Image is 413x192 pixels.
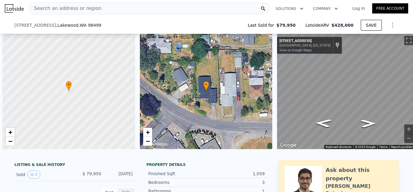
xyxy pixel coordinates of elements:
[248,22,276,28] span: Last Sold for
[83,171,101,176] span: $ 79,950
[28,171,40,178] button: View historical data
[308,3,343,14] button: Company
[279,43,330,47] div: [GEOGRAPHIC_DATA], [US_STATE]
[148,171,206,177] div: Finished Sqft
[206,179,265,185] div: 3
[331,23,354,28] span: $428,000
[16,171,70,178] div: Sold
[29,5,101,12] span: Search an address or region
[14,22,56,28] span: [STREET_ADDRESS]
[106,171,133,178] div: [DATE]
[326,145,351,149] button: Keyboard shortcuts
[203,82,209,87] span: •
[146,162,267,167] div: Property details
[379,145,387,148] a: Terms (opens in new tab)
[78,23,101,28] span: , WA 98499
[308,117,338,129] path: Go Northwest, Avondale Rd SW
[14,162,134,168] div: LISTING & SALE HISTORY
[361,20,382,31] button: SAVE
[306,22,331,28] span: Lotside ARV
[143,137,152,146] a: Zoom out
[66,82,72,87] span: •
[354,118,383,129] path: Go East, Avondale Rd SW
[143,128,152,137] a: Zoom in
[276,22,296,28] span: $79,950
[8,137,12,145] span: −
[279,39,330,43] div: [STREET_ADDRESS]
[345,5,372,11] a: Log In
[8,128,12,136] span: +
[146,137,149,145] span: −
[66,81,72,91] div: •
[203,81,209,91] div: •
[148,179,206,185] div: Bedrooms
[206,171,265,177] div: 1,059
[326,166,393,183] div: Ask about this property
[279,48,312,52] a: View on Google Maps
[146,128,149,136] span: +
[335,42,339,49] a: Show location on map
[387,19,399,31] button: Show Options
[279,141,298,149] img: Google
[372,3,408,13] a: Free Account
[6,128,15,137] a: Zoom in
[5,4,24,13] img: Lotside
[6,137,15,146] a: Zoom out
[271,3,308,14] button: Solutions
[355,145,375,148] span: © 2025 Google
[56,22,101,28] span: , Lakewood
[279,141,298,149] a: Open this area in Google Maps (opens a new window)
